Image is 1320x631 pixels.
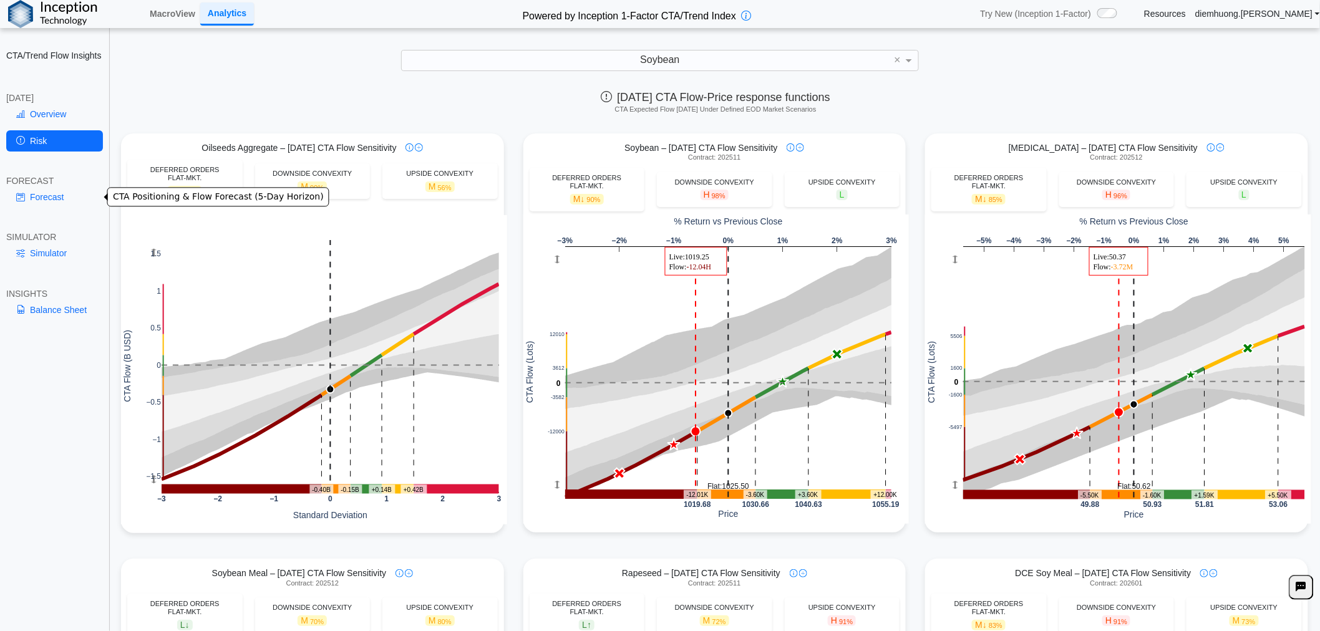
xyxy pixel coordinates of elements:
span: [DATE] CTA Flow-Price response functions [601,91,830,104]
div: CTA Positioning & Flow Forecast (5-Day Horizon) [107,188,329,207]
h2: CTA/Trend Flow Insights [6,50,103,61]
div: DEFERRED ORDERS FLAT-MKT. [938,600,1041,616]
span: M [972,620,1006,630]
img: plus-icon.svg [1216,143,1225,152]
span: H [1102,615,1130,626]
span: Contract: 202512 [286,579,339,587]
img: plus-icon.svg [799,569,807,577]
img: info-icon.svg [396,569,404,577]
img: plus-icon.svg [405,569,413,577]
div: UPSIDE CONVEXITY [791,178,894,186]
img: info-icon.svg [790,569,798,577]
span: [MEDICAL_DATA] – [DATE] CTA Flow Sensitivity [1009,142,1198,153]
span: DCE Soy Meal – [DATE] CTA Flow Sensitivity [1016,567,1191,579]
a: Analytics [200,2,254,26]
a: Overview [6,104,103,125]
div: UPSIDE CONVEXITY [389,170,492,178]
span: M [570,194,604,205]
span: M [425,181,455,192]
div: DOWNSIDE CONVEXITY [1065,178,1168,186]
span: 80% [438,618,452,625]
div: DEFERRED ORDERS FLAT-MKT. [133,600,236,616]
img: plus-icon.svg [796,143,804,152]
div: SIMULATOR [6,231,103,243]
a: Balance Sheet [6,299,103,320]
span: Oilseeds Aggregate – [DATE] CTA Flow Sensitivity [201,142,396,153]
span: 85% [989,196,1002,203]
span: M [298,181,327,192]
span: ↑ [587,620,591,630]
div: UPSIDE CONVEXITY [1193,604,1296,612]
span: Contract: 202601 [1090,579,1143,587]
a: Simulator [6,243,103,264]
div: INSIGHTS [6,288,103,299]
div: DEFERRED ORDERS FLAT-MKT. [536,600,639,616]
div: DOWNSIDE CONVEXITY [663,178,766,186]
span: Contract: 202511 [688,579,740,587]
span: Soybean – [DATE] CTA Flow Sensitivity [624,142,777,153]
div: DOWNSIDE CONVEXITY [261,170,364,178]
div: DEFERRED ORDERS FLAT-MKT. [536,174,639,190]
a: MacroView [145,3,200,24]
img: info-icon.svg [787,143,795,152]
span: 96% [1114,192,1127,200]
span: L [1239,190,1250,200]
span: 73% [1242,618,1256,625]
span: Contract: 202511 [688,153,740,161]
div: DOWNSIDE CONVEXITY [261,604,364,612]
img: plus-icon.svg [1210,569,1218,577]
span: 91% [839,618,853,625]
span: H [828,615,856,626]
span: 98% [712,192,726,200]
span: ↓ [983,194,987,204]
div: FORECAST [6,175,103,186]
span: Soybean [640,54,679,65]
div: DEFERRED ORDERS FLAT-MKT. [938,174,1041,190]
span: M [425,615,455,626]
span: 83% [989,622,1002,629]
div: [DATE] [6,92,103,104]
a: Risk [6,130,103,152]
span: Contract: 202512 [1090,153,1143,161]
div: UPSIDE CONVEXITY [389,604,492,612]
span: M [1230,615,1259,626]
span: 91% [1114,618,1127,625]
h2: Powered by Inception 1-Factor CTA/Trend Index [518,5,741,23]
img: info-icon.svg [1207,143,1215,152]
span: ↓ [581,194,585,204]
img: info-icon.svg [1200,569,1208,577]
span: 56% [438,184,452,191]
div: DEFERRED ORDERS FLAT-MKT. [133,166,236,182]
h5: CTA Expected Flow [DATE] Under Defined EOD Market Scenarios [117,105,1314,113]
span: L [177,620,193,630]
span: ↓ [185,620,190,630]
span: M [700,615,729,626]
img: info-icon.svg [405,143,414,152]
span: Clear value [892,51,903,70]
span: M [972,194,1006,205]
span: ↓ [983,620,987,630]
a: Resources [1144,8,1186,19]
span: 72% [712,618,726,625]
span: Try New (Inception 1-Factor) [981,8,1092,19]
div: UPSIDE CONVEXITY [791,604,894,612]
a: diemhuong.[PERSON_NAME] [1195,8,1320,19]
span: 70% [310,618,324,625]
span: H [701,190,729,200]
span: H [1102,190,1130,200]
div: UPSIDE CONVEXITY [1193,178,1296,186]
img: plus-icon.svg [415,143,423,152]
a: Forecast [6,186,103,208]
span: × [894,54,901,65]
span: L [837,190,848,200]
span: M [298,615,327,626]
div: DOWNSIDE CONVEXITY [1065,604,1168,612]
span: Rapeseed – [DATE] CTA Flow Sensitivity [622,567,780,579]
span: 90% [587,196,601,203]
div: DOWNSIDE CONVEXITY [663,604,766,612]
span: L [579,620,594,630]
span: Soybean Meal – [DATE] CTA Flow Sensitivity [212,567,387,579]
